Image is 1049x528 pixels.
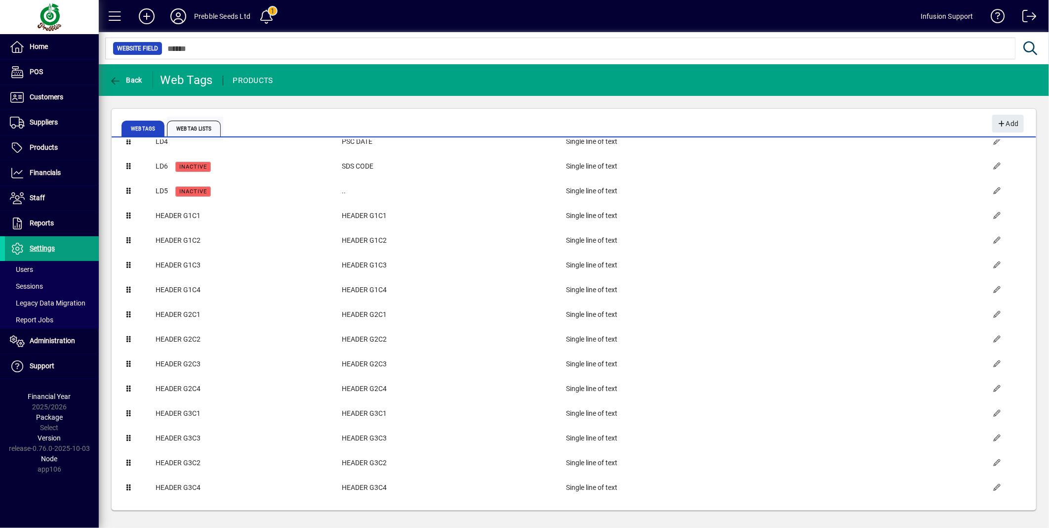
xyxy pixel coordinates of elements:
button: Edit [985,229,1009,253]
a: Products [5,135,99,160]
div: Prebble Seeds Ltd [194,8,250,24]
button: Edit [985,476,1009,500]
a: Financials [5,161,99,185]
button: Edit [985,402,1009,426]
td: Single line of text [566,352,984,377]
span: Settings [30,244,55,252]
td: HEADER G3C4 [155,476,341,500]
a: POS [5,60,99,85]
td: LD5 [155,179,341,204]
td: Single line of text [566,204,984,228]
td: Single line of text [566,476,984,500]
td: Single line of text [566,426,984,451]
span: Report Jobs [10,316,53,324]
a: Logout [1015,2,1037,34]
td: HEADER G2C1 [341,303,566,327]
span: POS [30,68,43,76]
td: HEADER G1C4 [341,278,566,303]
td: HEADER G3C3 [341,426,566,451]
td: HEADER G1C3 [341,253,566,278]
td: Single line of text [566,451,984,476]
span: Sessions [10,282,43,290]
button: Edit [985,179,1009,203]
span: Package [36,413,63,421]
span: Reports [30,219,54,227]
a: Report Jobs [5,311,99,328]
button: Profile [162,7,194,25]
a: Sessions [5,278,99,295]
td: HEADER G1C3 [155,253,341,278]
button: Edit [985,130,1009,154]
app-page-header-button: Back [99,71,153,89]
button: Edit [985,328,1009,352]
a: Legacy Data Migration [5,295,99,311]
td: HEADER G2C2 [341,327,566,352]
td: HEADER G3C3 [155,426,341,451]
td: HEADER G1C2 [341,228,566,253]
a: Users [5,261,99,278]
td: HEADER G3C1 [341,401,566,426]
span: Administration [30,337,75,345]
td: HEADER G1C1 [341,204,566,228]
td: Single line of text [566,377,984,401]
td: Single line of text [566,253,984,278]
td: HEADER G2C4 [155,377,341,401]
td: HEADER G3C2 [341,451,566,476]
a: Suppliers [5,110,99,135]
a: Staff [5,186,99,211]
button: Edit [985,377,1009,401]
button: Edit [985,278,1009,302]
td: HEADER G2C3 [155,352,341,377]
td: Single line of text [566,401,984,426]
td: Single line of text [566,228,984,253]
span: Customers [30,93,63,101]
a: Home [5,35,99,59]
td: HEADER G2C1 [155,303,341,327]
span: Inactive [179,164,207,170]
td: LD6 [155,154,341,179]
div: Web Tags [161,72,213,88]
span: Suppliers [30,118,58,126]
td: HEADER G3C1 [155,401,341,426]
span: Financial Year [28,393,71,400]
button: Edit [985,352,1009,376]
span: Home [30,43,48,50]
a: Administration [5,329,99,353]
td: HEADER G3C2 [155,451,341,476]
button: Edit [985,254,1009,277]
td: HEADER G1C4 [155,278,341,303]
a: Reports [5,211,99,236]
td: HEADER G2C2 [155,327,341,352]
a: Customers [5,85,99,110]
span: Products [30,143,58,151]
td: SDS CODE [341,154,566,179]
span: Add [997,116,1018,132]
td: Single line of text [566,303,984,327]
td: .. [341,179,566,204]
td: Single line of text [566,154,984,179]
button: Edit [985,451,1009,475]
button: Back [107,71,145,89]
td: Single line of text [566,179,984,204]
span: Inactive [179,188,207,195]
td: HEADER G1C1 [155,204,341,228]
div: PRODUCTS [233,73,273,88]
span: Web Tag Lists [167,121,221,136]
td: PSC DATE [341,130,566,154]
td: Single line of text [566,130,984,154]
button: Edit [985,427,1009,450]
a: Knowledge Base [983,2,1005,34]
button: Add [131,7,162,25]
div: Infusion Support [921,8,973,24]
td: HEADER G2C4 [341,377,566,401]
td: HEADER G2C3 [341,352,566,377]
td: Single line of text [566,278,984,303]
button: Add [992,115,1024,132]
span: Legacy Data Migration [10,299,85,307]
span: Staff [30,194,45,202]
span: Users [10,265,33,273]
span: Financials [30,169,61,176]
span: Back [109,76,142,84]
button: Edit [985,204,1009,228]
span: Node [41,455,58,463]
